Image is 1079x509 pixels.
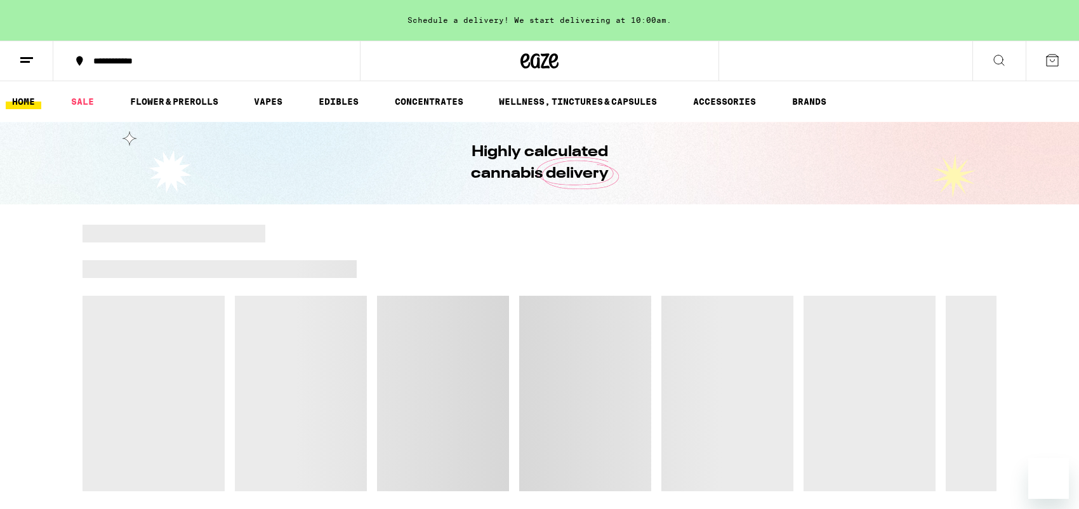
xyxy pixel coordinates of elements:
a: BRANDS [786,94,833,109]
a: FLOWER & PREROLLS [124,94,225,109]
a: ACCESSORIES [687,94,762,109]
a: VAPES [248,94,289,109]
a: SALE [65,94,100,109]
a: HOME [6,94,41,109]
a: EDIBLES [312,94,365,109]
a: CONCENTRATES [388,94,470,109]
a: WELLNESS, TINCTURES & CAPSULES [493,94,663,109]
h1: Highly calculated cannabis delivery [435,142,644,185]
iframe: Button to launch messaging window [1028,458,1069,499]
